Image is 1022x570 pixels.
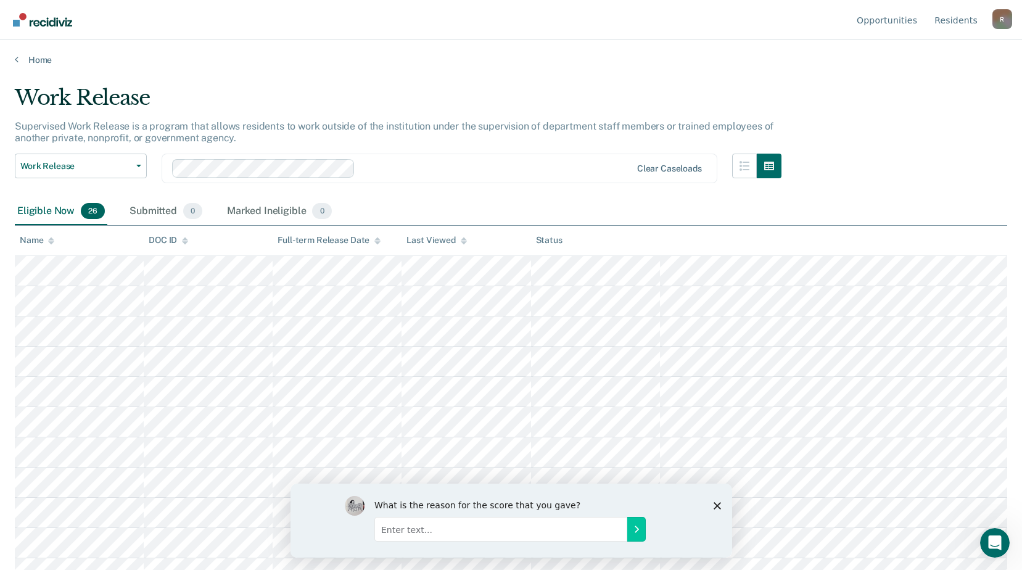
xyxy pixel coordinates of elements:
[312,203,331,219] span: 0
[291,484,732,558] iframe: Survey by Kim from Recidiviz
[183,203,202,219] span: 0
[15,54,1007,65] a: Home
[15,198,107,225] div: Eligible Now26
[20,161,131,171] span: Work Release
[225,198,334,225] div: Marked Ineligible0
[149,235,188,246] div: DOC ID
[15,85,781,120] div: Work Release
[13,13,72,27] img: Recidiviz
[15,154,147,178] button: Work Release
[278,235,381,246] div: Full-term Release Date
[637,163,702,174] div: Clear caseloads
[127,198,205,225] div: Submitted0
[992,9,1012,29] div: R
[992,9,1012,29] button: Profile dropdown button
[980,528,1010,558] iframe: Intercom live chat
[406,235,466,246] div: Last Viewed
[536,235,563,246] div: Status
[20,235,54,246] div: Name
[81,203,105,219] span: 26
[15,120,773,144] p: Supervised Work Release is a program that allows residents to work outside of the institution und...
